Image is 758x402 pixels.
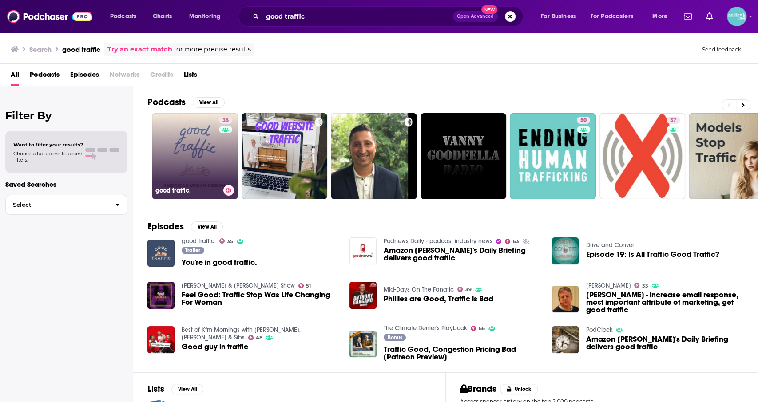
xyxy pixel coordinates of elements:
[384,237,492,245] a: Podnews Daily - podcast industry news
[585,9,646,24] button: open menu
[5,180,127,189] p: Saved Searches
[147,383,203,394] a: ListsView All
[5,195,127,215] button: Select
[580,116,587,125] span: 50
[182,326,301,341] a: Best of Kfm Mornings with Darren, Sherlin & Sibs
[147,240,175,267] img: You're in good traffic.
[191,221,223,232] button: View All
[174,44,251,55] span: for more precise results
[349,237,377,264] img: Amazon Alexa's Daily Briefing delivers good traffic
[586,282,631,289] a: Mark Hendricks
[384,295,493,303] a: Phillies are Good, Traffic is Bad
[7,8,92,25] img: Podchaser - Follow, Share and Rate Podcasts
[642,284,648,288] span: 33
[298,283,311,288] a: 51
[586,291,743,314] a: Mark Hendricks - increase email response, most important attribute of marketing, get good traffic
[219,238,234,244] a: 35
[652,10,667,23] span: More
[699,46,744,53] button: Send feedback
[510,113,596,199] a: 50
[505,239,519,244] a: 63
[586,251,719,258] span: Episode 19: Is All Traffic Good Traffic?
[634,283,648,288] a: 33
[457,287,472,292] a: 39
[104,9,148,24] button: open menu
[29,45,52,54] h3: Search
[727,7,746,26] img: User Profile
[30,67,60,86] a: Podcasts
[513,240,519,244] span: 63
[481,5,497,14] span: New
[171,384,203,394] button: View All
[153,10,172,23] span: Charts
[384,247,541,262] a: Amazon Alexa's Daily Briefing delivers good traffic
[193,97,225,108] button: View All
[147,221,223,232] a: EpisodesView All
[70,67,99,86] span: Episodes
[248,335,263,340] a: 48
[246,6,532,27] div: Search podcasts, credits, & more...
[182,343,248,351] a: Good guy in traffic
[306,284,311,288] span: 51
[6,202,108,208] span: Select
[62,45,100,54] h3: good traffic
[465,288,472,292] span: 39
[667,117,680,124] a: 37
[670,116,676,125] span: 37
[11,67,19,86] a: All
[680,9,695,24] a: Show notifications dropdown
[182,237,216,245] a: good traffic.
[479,327,485,331] span: 66
[727,7,746,26] button: Show profile menu
[110,10,136,23] span: Podcasts
[183,9,232,24] button: open menu
[586,326,612,334] a: PodClock
[586,335,743,351] a: Amazon Alexa's Daily Briefing delivers good traffic
[541,10,576,23] span: For Business
[152,113,238,199] a: 35good traffic.
[586,291,743,314] span: [PERSON_NAME] - increase email response, most important attribute of marketing, get good traffic
[586,335,743,351] span: Amazon [PERSON_NAME]'s Daily Briefing delivers good traffic
[182,259,257,266] a: You're in good traffic.
[147,326,175,353] img: Good guy in traffic
[388,335,402,340] span: Bonus
[646,9,679,24] button: open menu
[586,241,635,249] a: Drive and Convert
[189,10,221,23] span: Monitoring
[453,11,498,22] button: Open AdvancedNew
[552,286,579,313] img: Mark Hendricks - increase email response, most important attribute of marketing, get good traffic
[384,324,467,332] a: The Climate Denier's Playbook
[552,237,579,264] img: Episode 19: Is All Traffic Good Traffic?
[384,247,541,262] span: Amazon [PERSON_NAME]'s Daily Briefing delivers good traffic
[155,187,220,194] h3: good traffic.
[13,150,83,163] span: Choose a tab above to access filters.
[147,97,225,108] a: PodcastsView All
[460,383,497,394] h2: Brands
[591,10,633,23] span: For Podcasters
[219,117,232,124] a: 35
[147,282,175,309] img: Feel Good: Traffic Stop Was Life Changing For Woman
[349,282,377,309] img: Phillies are Good, Traffic is Bad
[227,240,233,244] span: 35
[552,326,579,353] img: Amazon Alexa's Daily Briefing delivers good traffic
[184,67,197,86] a: Lists
[727,7,746,26] span: Logged in as JessicaPellien
[147,221,184,232] h2: Episodes
[384,346,541,361] a: Traffic Good, Congestion Pricing Bad [Patreon Preview]
[702,9,716,24] a: Show notifications dropdown
[349,331,377,358] img: Traffic Good, Congestion Pricing Bad [Patreon Preview]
